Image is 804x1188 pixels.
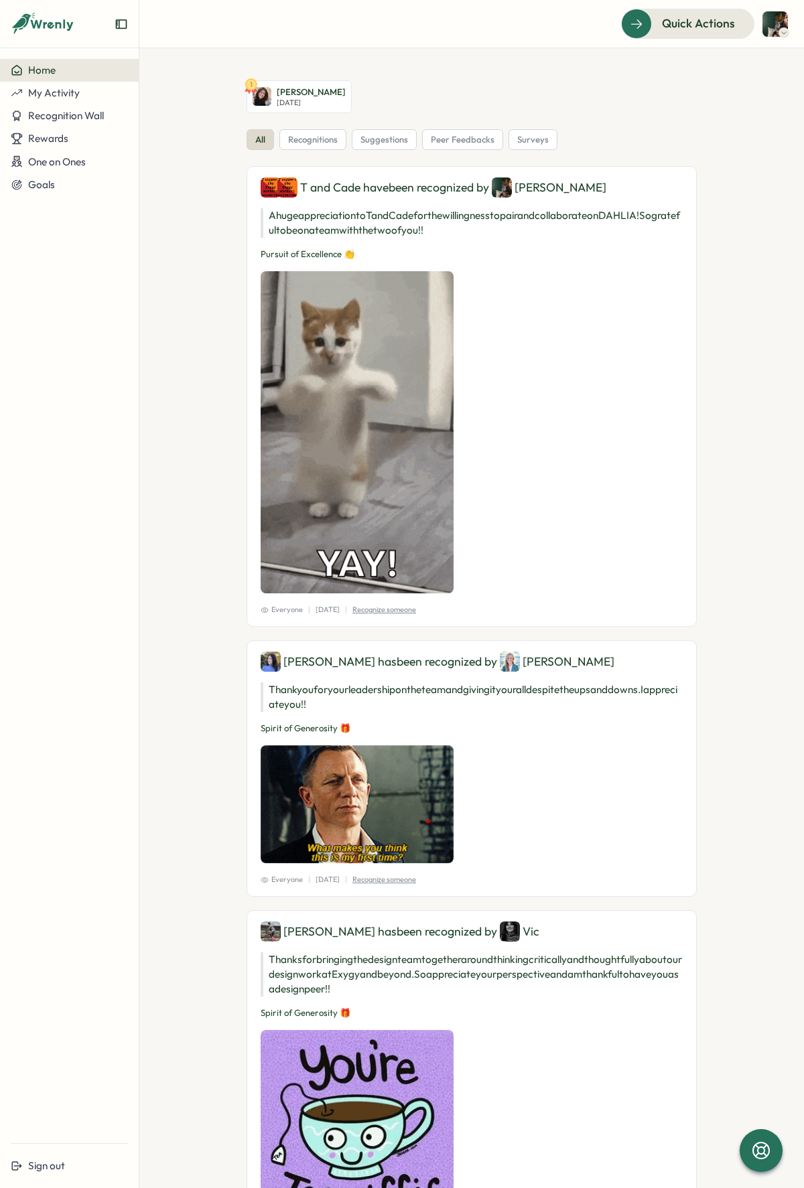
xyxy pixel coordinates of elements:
p: Spirit of Generosity 🎁 [261,723,683,735]
span: One on Ones [28,155,86,168]
p: | [345,874,347,885]
img: Justin Caovan [762,11,788,37]
img: Emily Rowe [253,87,271,106]
button: Expand sidebar [115,17,128,31]
p: Thanks for bringing the design team together around thinking critically and thoughtfully about ou... [261,952,683,996]
div: [PERSON_NAME] [500,652,614,672]
p: | [308,604,310,615]
p: | [345,604,347,615]
img: Recognition Image [261,745,454,863]
div: Vic [500,921,539,942]
p: | [308,874,310,885]
img: Justin Caovan [492,177,512,198]
button: Quick Actions [621,9,754,38]
a: 1Emily Rowe[PERSON_NAME][DATE] [247,80,352,113]
p: [DATE] [316,874,340,885]
p: [DATE] [316,604,340,615]
p: Pursuit of Excellence 👏 [261,248,683,261]
p: [DATE] [277,98,346,107]
span: Recognition Wall [28,109,104,122]
img: T Liu [261,177,281,198]
p: A huge appreciation to T and Cade for the willingness to pair and collaborate on DAHLIA! So grate... [261,208,683,238]
img: Vic de Aranzeta [500,921,520,942]
text: 1 [250,80,253,89]
span: all [255,134,265,146]
span: Home [28,64,56,76]
img: Bonnie Goode [500,652,520,672]
p: Recognize someone [352,604,416,615]
p: Thank you for your leadership on the team and giving it your all despite the ups and downs. I app... [261,682,683,712]
span: Everyone [261,874,303,885]
p: Recognize someone [352,874,416,885]
span: My Activity [28,86,80,99]
span: Goals [28,178,55,191]
img: Hannan Abdi [261,921,281,942]
img: Recognition Image [261,271,454,593]
span: recognitions [288,134,338,146]
div: [PERSON_NAME] has been recognized by [261,652,683,672]
span: peer feedbacks [431,134,494,146]
span: Sign out [28,1159,65,1172]
span: Rewards [28,132,68,145]
img: Cade Wolcott [277,177,297,198]
div: T and Cade have been recognized by [261,177,683,198]
span: Everyone [261,604,303,615]
div: [PERSON_NAME] has been recognized by [261,921,683,942]
img: Emily Edwards [261,652,281,672]
span: Quick Actions [662,15,735,32]
span: suggestions [360,134,408,146]
p: Spirit of Generosity 🎁 [261,1007,683,1019]
p: [PERSON_NAME] [277,86,346,98]
div: [PERSON_NAME] [492,177,606,198]
span: surveys [517,134,549,146]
